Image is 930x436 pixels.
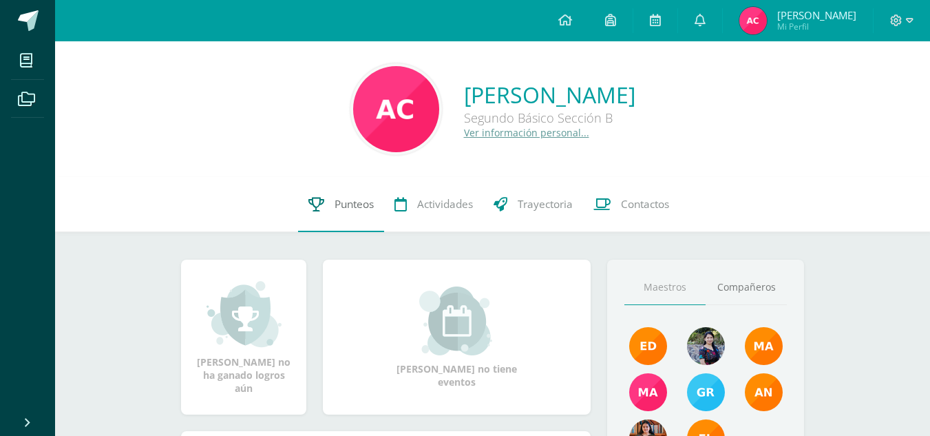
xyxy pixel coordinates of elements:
[384,177,483,232] a: Actividades
[745,373,783,411] img: a348d660b2b29c2c864a8732de45c20a.png
[739,7,767,34] img: 7b796679ac8a5c7c8476872a402b7861.png
[629,373,667,411] img: 7766054b1332a6085c7723d22614d631.png
[624,270,706,305] a: Maestros
[583,177,679,232] a: Contactos
[464,110,635,126] div: Segundo Básico Sección B
[464,126,589,139] a: Ver información personal...
[745,327,783,365] img: 560278503d4ca08c21e9c7cd40ba0529.png
[417,197,473,211] span: Actividades
[464,80,635,110] a: [PERSON_NAME]
[388,287,526,388] div: [PERSON_NAME] no tiene eventos
[483,177,583,232] a: Trayectoria
[335,197,374,211] span: Punteos
[621,197,669,211] span: Contactos
[629,327,667,365] img: f40e456500941b1b33f0807dd74ea5cf.png
[195,280,293,395] div: [PERSON_NAME] no ha ganado logros aún
[706,270,787,305] a: Compañeros
[777,21,856,32] span: Mi Perfil
[353,66,439,152] img: 02199134e9ebb5b036805b0f7b8c0e28.png
[518,197,573,211] span: Trayectoria
[687,327,725,365] img: 9b17679b4520195df407efdfd7b84603.png
[298,177,384,232] a: Punteos
[207,280,282,349] img: achievement_small.png
[777,8,856,22] span: [PERSON_NAME]
[687,373,725,411] img: b7ce7144501556953be3fc0a459761b8.png
[419,287,494,355] img: event_small.png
